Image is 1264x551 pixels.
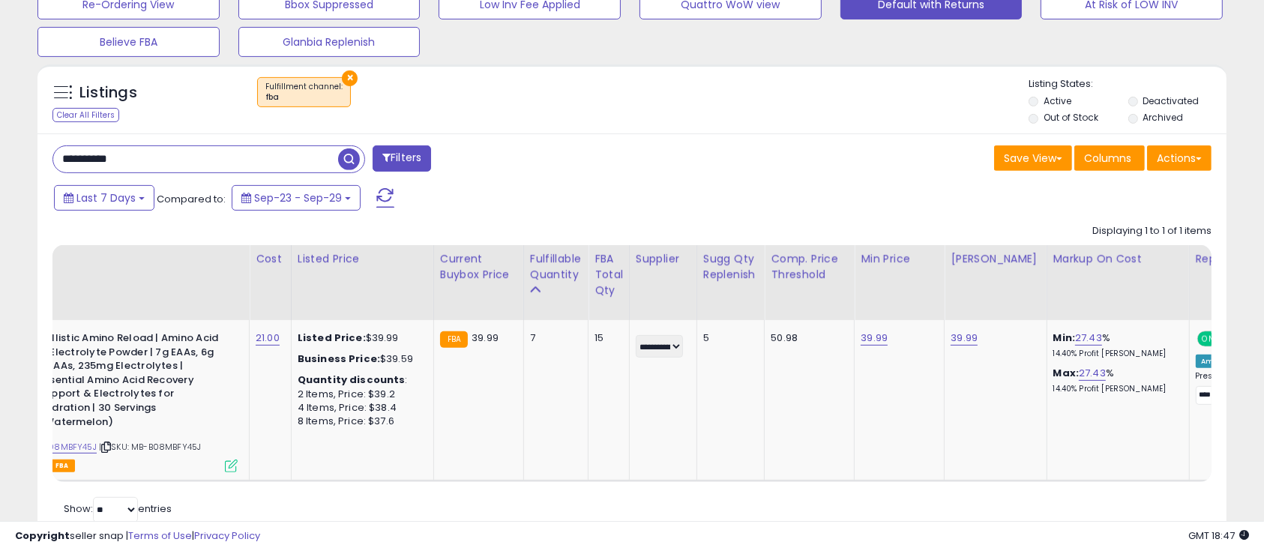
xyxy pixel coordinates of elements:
div: $39.59 [298,352,422,366]
b: Min: [1053,331,1076,345]
label: Archived [1143,111,1183,124]
button: × [342,70,358,86]
span: Compared to: [157,192,226,206]
span: FBA [49,460,75,472]
div: Markup on Cost [1053,251,1183,267]
div: 2 Items, Price: $39.2 [298,388,422,401]
div: Preset: [1196,371,1248,405]
a: 27.43 [1079,366,1106,381]
label: Active [1044,94,1071,107]
span: Sep-23 - Sep-29 [254,190,342,205]
div: Clear All Filters [52,108,119,122]
div: Min Price [861,251,938,267]
div: Cost [256,251,285,267]
p: 14.40% Profit [PERSON_NAME] [1053,384,1178,394]
th: Please note that this number is a calculation based on your required days of coverage and your ve... [696,245,765,320]
div: fba [265,92,343,103]
span: 2025-10-8 18:47 GMT [1188,529,1249,543]
div: % [1053,331,1178,359]
th: CSV column name: cust_attr_1_Supplier [629,245,696,320]
p: Listing States: [1029,77,1226,91]
small: FBA [440,331,468,348]
button: Save View [994,145,1072,171]
div: $39.99 [298,331,422,345]
div: Supplier [636,251,690,267]
span: 39.99 [472,331,499,345]
div: Listed Price [298,251,427,267]
div: % [1053,367,1178,394]
div: Repricing [1196,251,1254,267]
div: : [298,373,422,387]
div: 8 Items, Price: $37.6 [298,415,422,428]
label: Out of Stock [1044,111,1098,124]
span: Show: entries [64,502,172,516]
span: | SKU: MB-B08MBFY45J [99,441,201,453]
a: B08MBFY45J [43,441,97,454]
button: Believe FBA [37,27,220,57]
button: Glanbia Replenish [238,27,421,57]
a: Terms of Use [128,529,192,543]
a: Privacy Policy [194,529,260,543]
label: Deactivated [1143,94,1199,107]
div: 7 [530,331,577,345]
div: 5 [703,331,753,345]
button: Filters [373,145,431,172]
div: Fulfillable Quantity [530,251,582,283]
b: Quantity discounts [298,373,406,387]
button: Last 7 Days [54,185,154,211]
div: Comp. Price Threshold [771,251,848,283]
div: Title [9,251,243,267]
div: [PERSON_NAME] [951,251,1040,267]
span: Fulfillment channel : [265,81,343,103]
a: 27.43 [1075,331,1102,346]
b: Listed Price: [298,331,366,345]
h5: Listings [79,82,137,103]
p: 14.40% Profit [PERSON_NAME] [1053,349,1178,359]
th: The percentage added to the cost of goods (COGS) that forms the calculator for Min & Max prices. [1047,245,1189,320]
div: 50.98 [771,331,843,345]
div: seller snap | | [15,529,260,544]
button: Sep-23 - Sep-29 [232,185,361,211]
div: Current Buybox Price [440,251,517,283]
div: Sugg Qty Replenish [703,251,759,283]
button: Columns [1074,145,1145,171]
div: 15 [595,331,618,345]
a: 39.99 [951,331,978,346]
div: Displaying 1 to 1 of 1 items [1092,224,1212,238]
b: Max: [1053,366,1080,380]
strong: Copyright [15,529,70,543]
b: Ballistic Amino Reload | Amino Acid & Electrolyte Powder | 7g EAAs, 6g BCAAs, 235mg Electrolytes ... [39,331,221,433]
a: 39.99 [861,331,888,346]
div: 4 Items, Price: $38.4 [298,401,422,415]
div: FBA Total Qty [595,251,623,298]
a: 21.00 [256,331,280,346]
button: Actions [1147,145,1212,171]
div: Amazon AI [1196,355,1248,368]
span: Columns [1084,151,1131,166]
span: ON [1199,333,1218,346]
b: Business Price: [298,352,380,366]
span: Last 7 Days [76,190,136,205]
